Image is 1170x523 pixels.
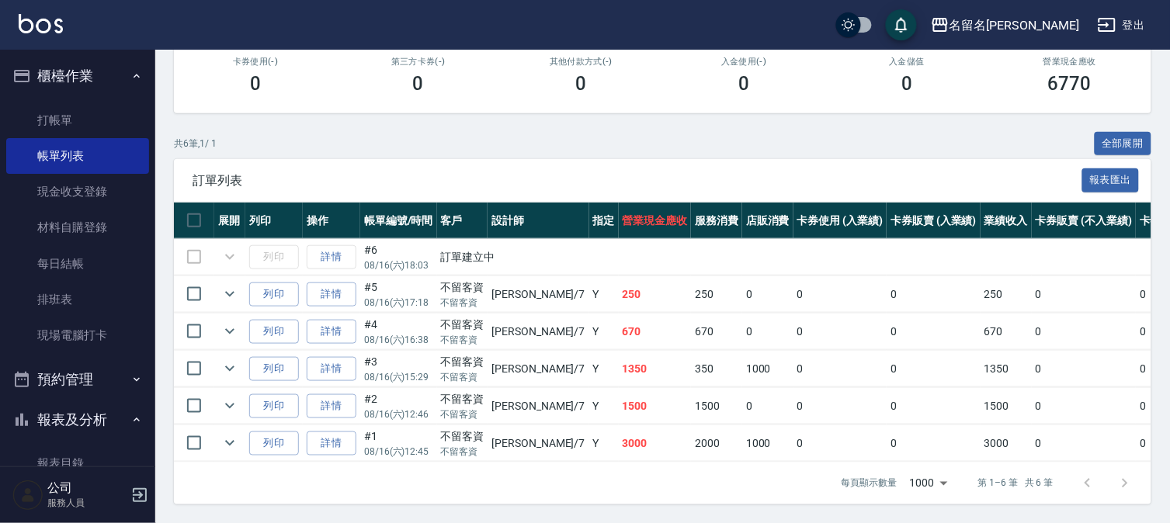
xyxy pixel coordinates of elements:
p: 第 1–6 筆 共 6 筆 [978,476,1054,490]
h3: 0 [901,73,912,95]
a: 材料自購登錄 [6,210,149,245]
div: 不留客資 [441,279,484,296]
p: 08/16 (六) 12:46 [364,407,433,421]
td: 250 [619,276,692,313]
th: 設計師 [488,203,588,239]
td: 0 [1032,351,1136,387]
p: 08/16 (六) 12:45 [364,445,433,459]
td: 0 [742,388,793,424]
button: 列印 [249,394,299,418]
th: 服務消費 [691,203,742,239]
th: 帳單編號/時間 [360,203,437,239]
p: 08/16 (六) 17:18 [364,296,433,310]
td: [PERSON_NAME] /7 [488,351,588,387]
h3: 0 [413,73,424,95]
td: #2 [360,388,437,424]
button: expand row [218,282,241,306]
td: 670 [691,313,742,350]
h2: 其他付款方式(-) [519,57,644,67]
td: 250 [981,276,1032,313]
img: Person [12,480,43,511]
div: 名留名[PERSON_NAME] [950,16,1079,35]
button: 列印 [249,282,299,307]
p: 不留客資 [441,370,484,384]
td: 1000 [742,425,793,462]
button: 列印 [249,320,299,344]
td: 0 [742,276,793,313]
img: Logo [19,14,63,33]
td: Y [589,351,619,387]
th: 卡券販賣 (不入業績) [1032,203,1136,239]
th: 卡券使用 (入業績) [793,203,887,239]
div: 不留客資 [441,317,484,333]
span: 訂單列表 [193,173,1082,189]
td: #5 [360,276,437,313]
td: [PERSON_NAME] /7 [488,276,588,313]
button: save [886,9,917,40]
td: 0 [1032,276,1136,313]
td: 1500 [691,388,742,424]
td: 0 [793,425,887,462]
td: [PERSON_NAME] /7 [488,425,588,462]
p: 服務人員 [47,496,127,510]
td: 0 [887,313,981,350]
td: 0 [793,388,887,424]
p: 不留客資 [441,445,484,459]
a: 詳情 [307,320,356,344]
button: 全部展開 [1095,132,1152,156]
a: 詳情 [307,357,356,381]
th: 操作 [303,203,360,239]
th: 展開 [214,203,245,239]
a: 帳單列表 [6,138,149,174]
td: [PERSON_NAME] /7 [488,313,588,350]
td: 3000 [981,425,1032,462]
button: expand row [218,320,241,343]
td: 0 [1032,388,1136,424]
a: 報表目錄 [6,445,149,481]
p: 08/16 (六) 18:03 [364,258,433,272]
h3: 0 [738,73,749,95]
a: 詳情 [307,394,356,418]
td: #1 [360,425,437,462]
h5: 公司 [47,480,127,496]
td: 0 [793,351,887,387]
td: 670 [619,313,692,350]
td: 0 [887,351,981,387]
p: 共 6 筆, 1 / 1 [174,137,217,151]
td: 1500 [619,388,692,424]
button: 櫃檯作業 [6,56,149,96]
h2: 第三方卡券(-) [356,57,481,67]
td: 250 [691,276,742,313]
td: 3000 [619,425,692,462]
h3: 0 [576,73,587,95]
td: #3 [360,351,437,387]
button: expand row [218,357,241,380]
a: 現金收支登錄 [6,174,149,210]
div: 不留客資 [441,354,484,370]
button: 列印 [249,357,299,381]
td: 1350 [981,351,1032,387]
td: #4 [360,313,437,350]
td: 0 [742,313,793,350]
th: 店販消費 [742,203,793,239]
h2: 入金儲值 [844,57,970,67]
td: [PERSON_NAME] /7 [488,388,588,424]
h2: 卡券使用(-) [193,57,318,67]
th: 營業現金應收 [619,203,692,239]
a: 報表匯出 [1082,172,1140,187]
td: 670 [981,313,1032,350]
td: 0 [887,276,981,313]
button: 名留名[PERSON_NAME] [925,9,1085,41]
a: 現場電腦打卡 [6,317,149,353]
td: 0 [1032,313,1136,350]
th: 列印 [245,203,303,239]
p: 08/16 (六) 15:29 [364,370,433,384]
td: 1350 [619,351,692,387]
button: expand row [218,431,241,455]
th: 卡券販賣 (入業績) [887,203,981,239]
th: 業績收入 [981,203,1032,239]
h3: 0 [250,73,261,95]
a: 排班表 [6,282,149,317]
div: 不留客資 [441,428,484,445]
th: 客戶 [437,203,488,239]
